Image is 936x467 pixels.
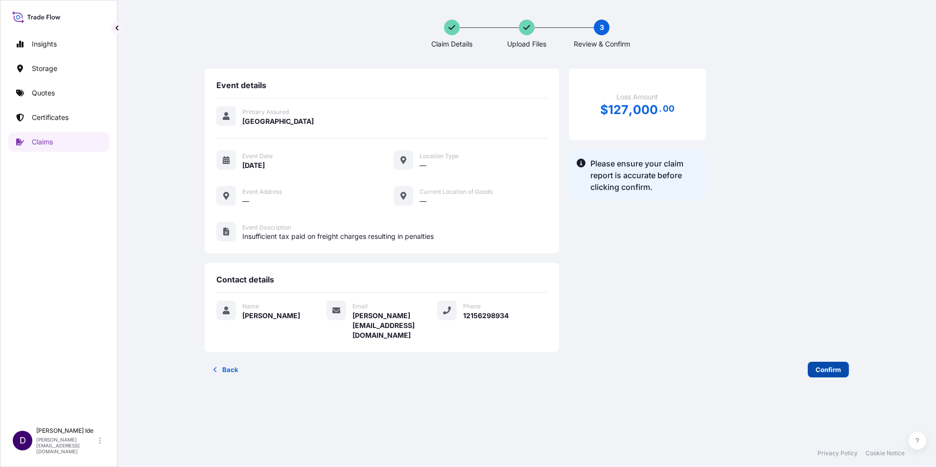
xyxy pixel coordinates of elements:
[663,106,675,112] span: 00
[216,275,274,284] span: Contact details
[205,362,246,377] button: Back
[242,311,300,321] span: [PERSON_NAME]
[507,39,546,49] span: Upload Files
[659,106,662,112] span: .
[242,188,282,196] span: Event Address
[242,232,547,241] span: Insufficient tax paid on freight charges resulting in penalties
[808,362,849,377] button: Confirm
[352,303,368,310] span: Email
[608,104,629,116] span: 127
[242,303,259,310] span: Name
[242,108,289,116] span: Primary Assured
[629,104,632,116] span: ,
[420,188,492,196] span: Current Location of Goods
[242,196,249,206] span: —
[420,152,459,160] span: Location Type
[20,436,26,445] span: D
[216,80,266,90] span: Event details
[352,311,437,340] span: [PERSON_NAME][EMAIL_ADDRESS][DOMAIN_NAME]
[590,158,698,193] span: Please ensure your claim report is accurate before clicking confirm.
[633,104,658,116] span: 000
[574,39,630,49] span: Review & Confirm
[816,365,841,374] p: Confirm
[32,113,69,122] p: Certificates
[8,59,109,78] a: Storage
[616,92,658,102] span: Loss Amount
[32,137,53,147] p: Claims
[242,224,291,232] span: Event Description
[420,161,426,170] span: —
[8,108,109,127] a: Certificates
[32,39,57,49] p: Insights
[242,161,265,170] span: [DATE]
[600,104,608,116] span: $
[463,311,509,321] span: 12156298934
[242,117,314,126] span: [GEOGRAPHIC_DATA]
[420,196,426,206] span: —
[818,449,858,457] a: Privacy Policy
[8,83,109,103] a: Quotes
[222,365,238,374] p: Back
[600,23,604,32] span: 3
[36,427,97,435] p: [PERSON_NAME] Ide
[32,64,57,73] p: Storage
[36,437,97,454] p: [PERSON_NAME][EMAIL_ADDRESS][DOMAIN_NAME]
[463,303,481,310] span: Phone
[242,152,273,160] span: Event Date
[8,34,109,54] a: Insights
[32,88,55,98] p: Quotes
[866,449,905,457] a: Cookie Notice
[431,39,472,49] span: Claim Details
[8,132,109,152] a: Claims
